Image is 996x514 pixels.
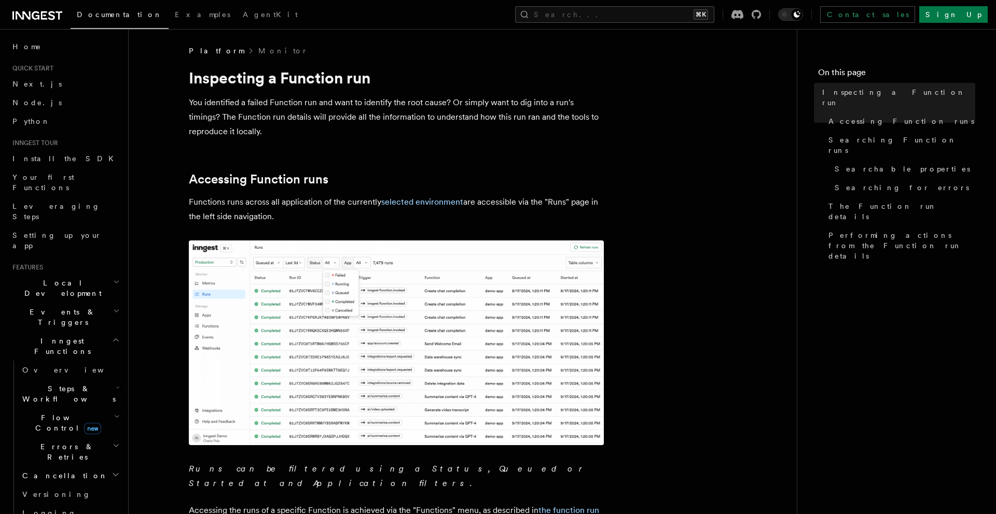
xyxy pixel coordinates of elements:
[818,66,975,83] h4: On this page
[12,173,74,192] span: Your first Functions
[694,9,708,20] kbd: ⌘K
[8,75,122,93] a: Next.js
[18,485,122,504] a: Versioning
[18,379,122,408] button: Steps & Workflows
[18,470,108,481] span: Cancellation
[18,441,113,462] span: Errors & Retries
[12,41,41,52] span: Home
[822,87,975,108] span: Inspecting a Function run
[8,303,122,332] button: Events & Triggers
[8,197,122,226] a: Leveraging Steps
[8,168,122,197] a: Your first Functions
[381,197,463,207] a: selected environment
[824,226,975,265] a: Performing actions from the Function run details
[8,336,112,356] span: Inngest Functions
[18,361,122,379] a: Overview
[8,112,122,131] a: Python
[8,226,122,255] a: Setting up your app
[8,139,58,147] span: Inngest tour
[824,131,975,160] a: Searching Function runs
[189,95,604,139] p: You identified a failed Function run and want to identify the root cause? Or simply want to dig i...
[12,117,50,125] span: Python
[12,231,102,250] span: Setting up your app
[515,6,714,23] button: Search...⌘K
[824,197,975,226] a: The Function run details
[169,3,237,28] a: Examples
[818,83,975,112] a: Inspecting a Function run
[189,46,244,56] span: Platform
[12,154,120,163] span: Install the SDK
[8,263,43,272] span: Features
[828,116,974,126] span: Accessing Function runs
[12,80,62,88] span: Next.js
[189,464,587,488] em: Runs can be filtered using a Status, Queued or Started at and Application filters.
[8,37,122,56] a: Home
[175,10,230,19] span: Examples
[8,332,122,361] button: Inngest Functions
[189,68,604,87] h1: Inspecting a Function run
[18,412,114,433] span: Flow Control
[22,366,129,374] span: Overview
[828,230,975,261] span: Performing actions from the Function run details
[189,240,604,445] img: The "Handle failed payments" Function runs list features a run in a failing state.
[189,172,328,187] a: Accessing Function runs
[71,3,169,29] a: Documentation
[77,10,162,19] span: Documentation
[828,135,975,155] span: Searching Function runs
[18,437,122,466] button: Errors & Retries
[237,3,304,28] a: AgentKit
[831,160,975,178] a: Searchable properties
[820,6,915,23] a: Contact sales
[189,195,604,224] p: Functions runs across all application of the currently are accessible via the "Runs" page in the ...
[12,202,100,221] span: Leveraging Steps
[18,466,122,485] button: Cancellation
[8,64,53,73] span: Quick start
[84,423,101,434] span: new
[8,93,122,112] a: Node.js
[18,408,122,437] button: Flow Controlnew
[12,98,62,107] span: Node.js
[8,278,113,298] span: Local Development
[8,149,122,168] a: Install the SDK
[243,10,298,19] span: AgentKit
[18,383,116,404] span: Steps & Workflows
[22,490,91,498] span: Versioning
[258,46,308,56] a: Monitor
[8,274,122,303] button: Local Development
[8,307,113,327] span: Events & Triggers
[835,182,969,193] span: Searching for errors
[919,6,988,23] a: Sign Up
[824,112,975,131] a: Accessing Function runs
[828,201,975,222] span: The Function run details
[831,178,975,197] a: Searching for errors
[778,8,803,21] button: Toggle dark mode
[835,164,970,174] span: Searchable properties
